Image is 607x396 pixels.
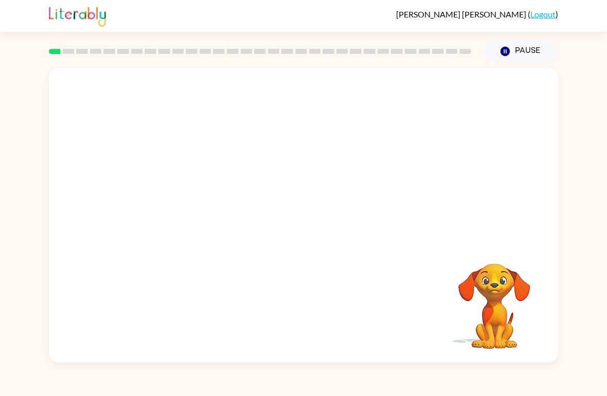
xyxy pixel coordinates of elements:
a: Logout [530,9,556,19]
img: Literably [49,4,106,27]
button: Pause [484,40,558,63]
div: ( ) [396,9,558,19]
video: Your browser must support playing .mp4 files to use Literably. Please try using another browser. [443,248,546,350]
span: [PERSON_NAME] [PERSON_NAME] [396,9,528,19]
